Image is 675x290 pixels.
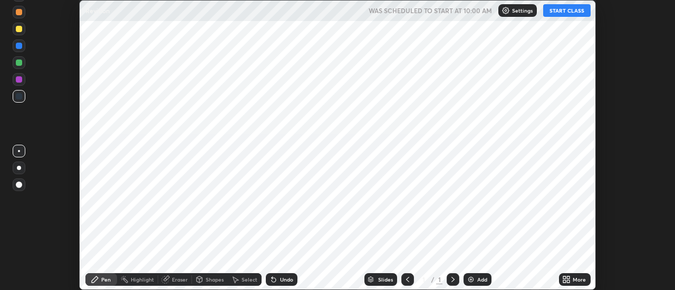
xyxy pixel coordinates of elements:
div: 1 [418,276,429,283]
div: Pen [101,277,111,282]
div: Add [477,277,487,282]
p: Settings [512,8,533,13]
div: / [431,276,434,283]
div: Highlight [131,277,154,282]
p: Revision [85,6,110,15]
div: Slides [378,277,393,282]
div: More [573,277,586,282]
div: Undo [280,277,293,282]
div: Shapes [206,277,224,282]
div: Select [242,277,257,282]
button: START CLASS [543,4,591,17]
img: class-settings-icons [502,6,510,15]
h5: WAS SCHEDULED TO START AT 10:00 AM [369,6,492,15]
div: Eraser [172,277,188,282]
img: add-slide-button [467,275,475,284]
div: 1 [436,275,442,284]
